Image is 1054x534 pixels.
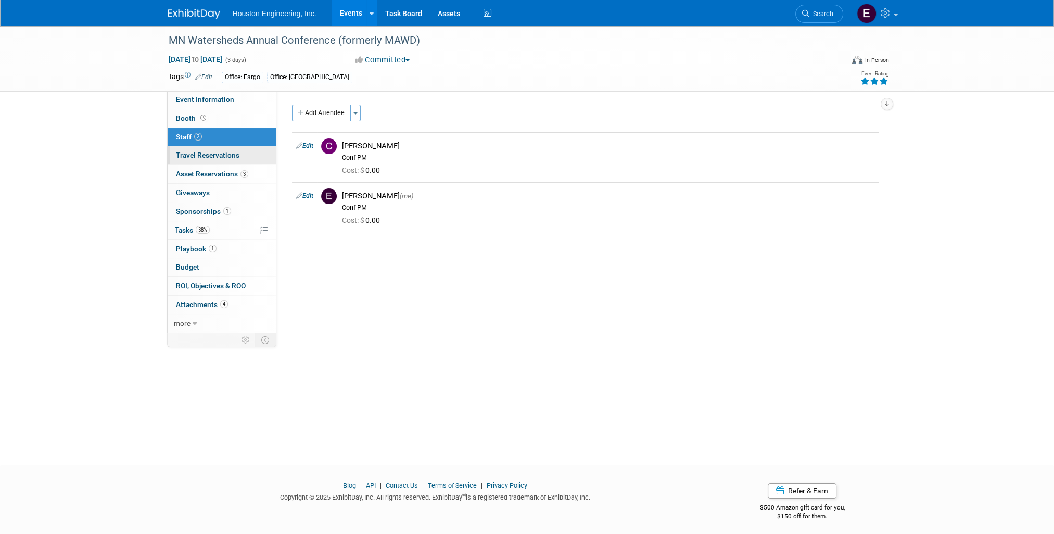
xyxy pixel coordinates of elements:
a: Terms of Service [428,481,477,489]
a: Refer & Earn [768,483,836,499]
img: C.jpg [321,138,337,154]
span: Booth not reserved yet [198,114,208,122]
img: ExhibitDay [168,9,220,19]
span: Playbook [176,245,217,253]
span: 3 [240,170,248,178]
span: 38% [196,226,210,234]
span: Event Information [176,95,234,104]
span: 1 [209,245,217,252]
img: E.jpg [321,188,337,204]
span: Staff [176,133,202,141]
a: Playbook1 [168,240,276,258]
div: $500 Amazon gift card for you, [718,497,886,520]
a: more [168,314,276,333]
div: Event Rating [860,71,888,77]
span: | [478,481,485,489]
div: Office: Fargo [222,72,263,83]
td: Toggle Event Tabs [255,333,276,347]
span: Travel Reservations [176,151,239,159]
div: Event Format [782,54,889,70]
div: MN Watersheds Annual Conference (formerly MAWD) [165,31,828,50]
td: Tags [168,71,212,83]
span: | [420,481,426,489]
span: Search [809,10,833,18]
a: Privacy Policy [487,481,527,489]
button: Committed [352,55,414,66]
span: [DATE] [DATE] [168,55,223,64]
a: Edit [195,73,212,81]
span: (me) [400,192,413,200]
span: (3 days) [224,57,246,63]
div: Conf PM [342,154,874,162]
td: Personalize Event Tab Strip [237,333,255,347]
sup: ® [462,492,466,498]
a: Travel Reservations [168,146,276,164]
span: Budget [176,263,199,271]
a: Search [795,5,843,23]
a: Edit [296,142,313,149]
span: 0.00 [342,166,384,174]
span: to [191,55,200,63]
span: Tasks [175,226,210,234]
span: ROI, Objectives & ROO [176,282,246,290]
div: [PERSON_NAME] [342,141,874,151]
span: 4 [220,300,228,308]
span: Booth [176,114,208,122]
div: Conf PM [342,204,874,212]
a: Edit [296,192,313,199]
a: Staff2 [168,128,276,146]
span: Giveaways [176,188,210,197]
div: In-Person [864,56,888,64]
span: 1 [223,207,231,215]
a: Contact Us [386,481,418,489]
a: Booth [168,109,276,128]
a: ROI, Objectives & ROO [168,277,276,295]
a: Sponsorships1 [168,202,276,221]
a: API [366,481,376,489]
span: more [174,319,191,327]
span: Houston Engineering, Inc. [233,9,316,18]
span: | [377,481,384,489]
span: Attachments [176,300,228,309]
a: Budget [168,258,276,276]
a: Attachments4 [168,296,276,314]
div: [PERSON_NAME] [342,191,874,201]
a: Asset Reservations3 [168,165,276,183]
a: Event Information [168,91,276,109]
div: $150 off for them. [718,512,886,521]
span: Asset Reservations [176,170,248,178]
span: 0.00 [342,216,384,224]
div: Office: [GEOGRAPHIC_DATA] [267,72,352,83]
span: Cost: $ [342,216,365,224]
a: Tasks38% [168,221,276,239]
img: ERIK Jones [857,4,877,23]
span: Sponsorships [176,207,231,215]
span: | [358,481,364,489]
span: 2 [194,133,202,141]
span: Cost: $ [342,166,365,174]
div: Copyright © 2025 ExhibitDay, Inc. All rights reserved. ExhibitDay is a registered trademark of Ex... [168,490,703,502]
a: Giveaways [168,184,276,202]
img: Format-Inperson.png [852,56,862,64]
a: Blog [343,481,356,489]
button: Add Attendee [292,105,351,121]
